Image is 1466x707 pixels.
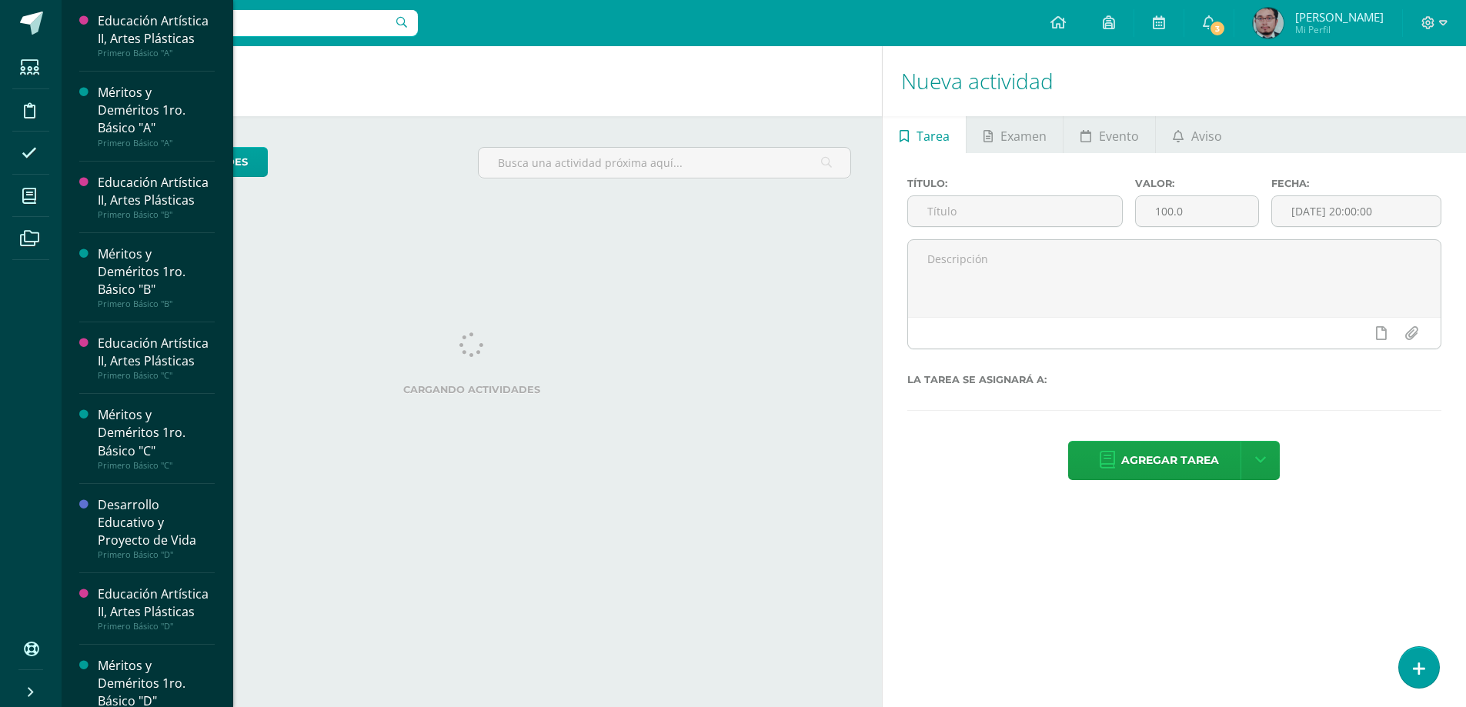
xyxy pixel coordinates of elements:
[883,116,966,153] a: Tarea
[98,335,215,381] a: Educación Artística II, Artes PlásticasPrimero Básico "C"
[1136,196,1259,226] input: Puntos máximos
[98,298,215,309] div: Primero Básico "B"
[1156,116,1238,153] a: Aviso
[98,174,215,220] a: Educación Artística II, Artes PlásticasPrimero Básico "B"
[917,118,950,155] span: Tarea
[1272,196,1441,226] input: Fecha de entrega
[98,585,215,621] div: Educación Artística II, Artes Plásticas
[98,12,215,58] a: Educación Artística II, Artes PlásticasPrimero Básico "A"
[98,549,215,560] div: Primero Básico "D"
[98,174,215,209] div: Educación Artística II, Artes Plásticas
[98,496,215,549] div: Desarrollo Educativo y Proyecto de Vida
[98,48,215,58] div: Primero Básico "A"
[98,406,215,470] a: Méritos y Deméritos 1ro. Básico "C"Primero Básico "C"
[98,245,215,298] div: Méritos y Deméritos 1ro. Básico "B"
[98,621,215,632] div: Primero Básico "D"
[901,46,1448,116] h1: Nueva actividad
[1191,118,1222,155] span: Aviso
[98,138,215,148] div: Primero Básico "A"
[907,178,1123,189] label: Título:
[1121,442,1219,479] span: Agregar tarea
[72,10,418,36] input: Busca un usuario...
[98,84,215,137] div: Méritos y Deméritos 1ro. Básico "A"
[1000,118,1047,155] span: Examen
[1209,20,1226,37] span: 3
[908,196,1122,226] input: Título
[98,496,215,560] a: Desarrollo Educativo y Proyecto de VidaPrimero Básico "D"
[1064,116,1155,153] a: Evento
[907,374,1441,385] label: La tarea se asignará a:
[1295,23,1384,36] span: Mi Perfil
[1135,178,1260,189] label: Valor:
[98,460,215,471] div: Primero Básico "C"
[1253,8,1284,38] img: c79a8ee83a32926c67f9bb364e6b58c4.png
[479,148,850,178] input: Busca una actividad próxima aquí...
[98,245,215,309] a: Méritos y Deméritos 1ro. Básico "B"Primero Básico "B"
[98,84,215,148] a: Méritos y Deméritos 1ro. Básico "A"Primero Básico "A"
[92,384,851,395] label: Cargando actividades
[98,209,215,220] div: Primero Básico "B"
[98,335,215,370] div: Educación Artística II, Artes Plásticas
[967,116,1063,153] a: Examen
[98,370,215,381] div: Primero Básico "C"
[80,46,863,116] h1: Actividades
[98,585,215,632] a: Educación Artística II, Artes PlásticasPrimero Básico "D"
[1099,118,1139,155] span: Evento
[1271,178,1441,189] label: Fecha:
[98,12,215,48] div: Educación Artística II, Artes Plásticas
[1295,9,1384,25] span: [PERSON_NAME]
[98,406,215,459] div: Méritos y Deméritos 1ro. Básico "C"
